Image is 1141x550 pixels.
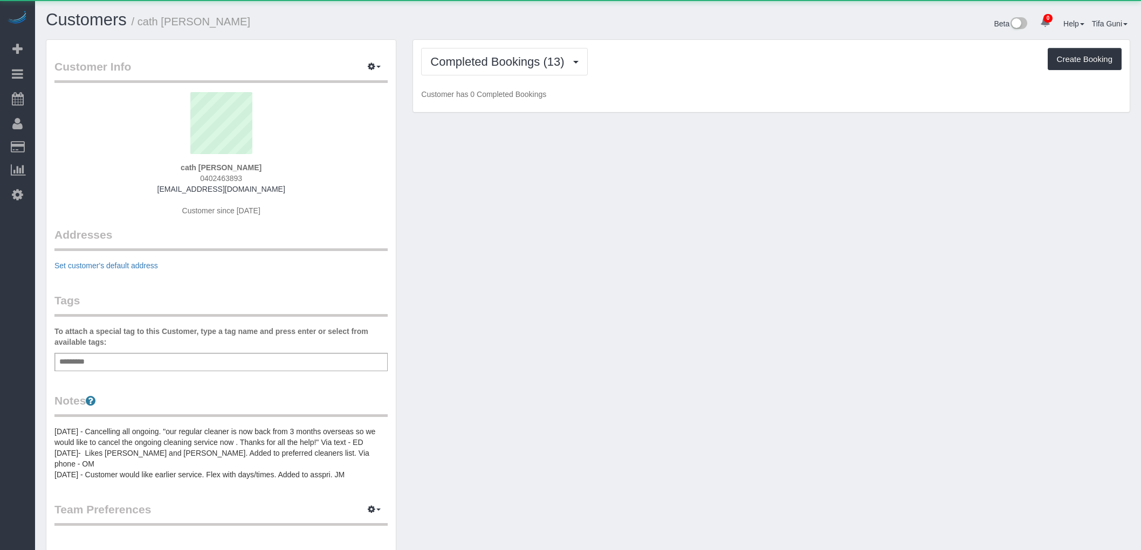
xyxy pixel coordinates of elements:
a: Customers [46,10,127,29]
img: New interface [1009,17,1027,31]
span: 0402463893 [200,174,242,183]
button: Create Booking [1048,48,1122,71]
a: 0 [1035,11,1056,34]
img: Automaid Logo [6,11,28,26]
small: / cath [PERSON_NAME] [132,16,251,27]
p: Customer has 0 Completed Bookings [421,89,1122,100]
legend: Tags [54,293,388,317]
legend: Notes [54,393,388,417]
a: Help [1063,19,1084,28]
span: Completed Bookings (13) [430,55,569,68]
span: Customer since [DATE] [182,206,260,215]
a: [EMAIL_ADDRESS][DOMAIN_NAME] [157,185,285,193]
button: Completed Bookings (13) [421,48,587,75]
legend: Team Preferences [54,502,388,526]
pre: [DATE] - Cancelling all ongoing. "our regular cleaner is now back from 3 months overseas so we wo... [54,426,388,480]
a: Tifa Guni [1092,19,1128,28]
a: Beta [994,19,1027,28]
a: Set customer's default address [54,261,158,270]
span: 0 [1043,14,1053,23]
label: To attach a special tag to this Customer, type a tag name and press enter or select from availabl... [54,326,388,347]
strong: cath [PERSON_NAME] [181,163,262,172]
legend: Customer Info [54,59,388,83]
